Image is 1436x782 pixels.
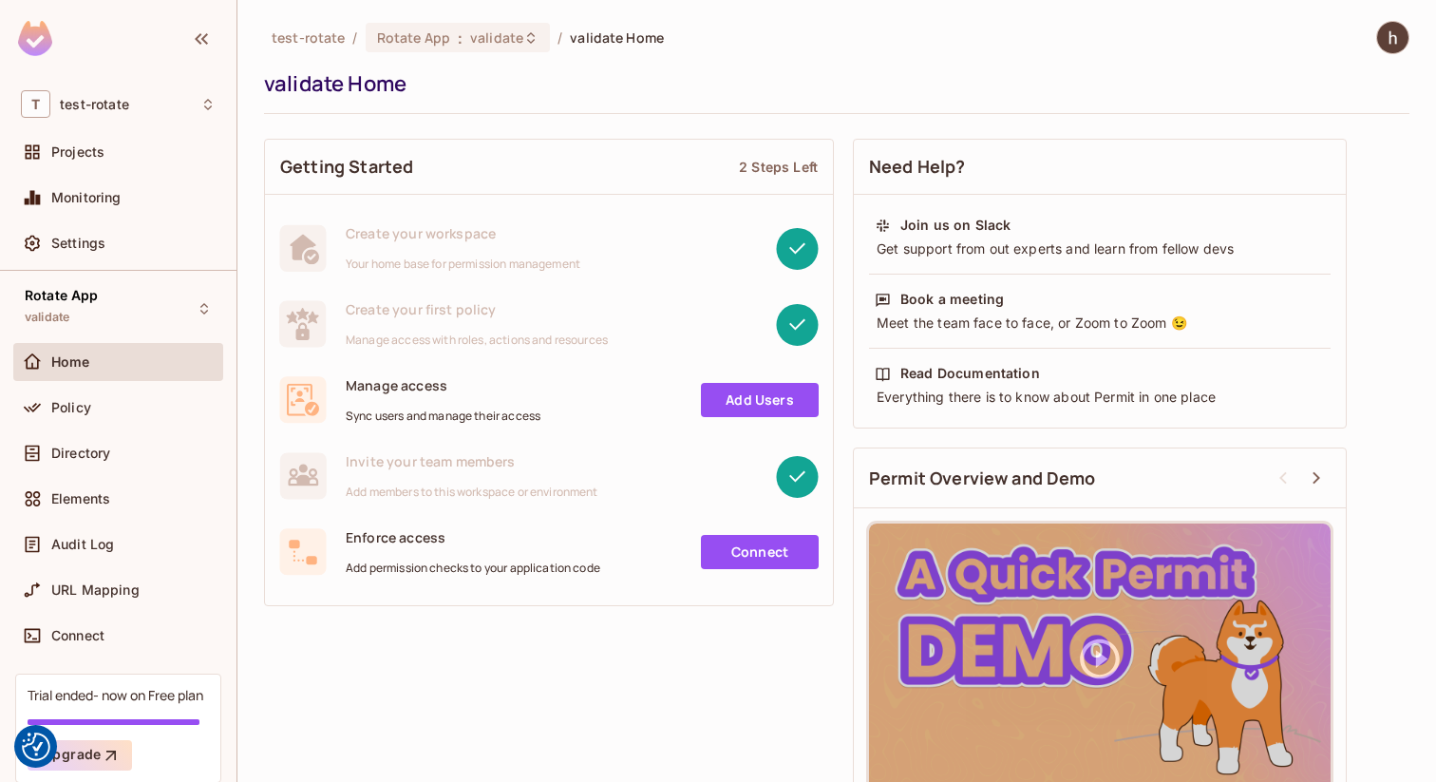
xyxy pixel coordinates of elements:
div: Join us on Slack [900,216,1011,235]
a: Add Users [701,383,819,417]
div: Everything there is to know about Permit in one place [875,388,1325,407]
span: : [457,30,463,46]
span: validate [25,310,69,325]
div: Book a meeting [900,290,1004,309]
span: Home [51,354,90,370]
span: Manage access [346,376,540,394]
span: Connect [51,628,104,643]
div: Meet the team face to face, or Zoom to Zoom 😉 [875,314,1325,333]
span: Monitoring [51,190,122,205]
span: validate Home [570,29,664,47]
img: Revisit consent button [22,733,50,761]
span: the active workspace [272,29,345,47]
span: Create your workspace [346,224,580,242]
div: Trial ended- now on Free plan [28,686,203,704]
span: Audit Log [51,537,114,552]
div: Read Documentation [900,364,1040,383]
span: Add permission checks to your application code [346,561,600,576]
li: / [352,29,357,47]
span: Your home base for permission management [346,257,580,272]
span: validate [470,29,523,47]
span: Permit Overview and Demo [869,467,1096,490]
span: Invite your team members [346,452,598,470]
span: Enforce access [346,528,600,546]
button: Consent Preferences [22,733,50,761]
a: Connect [701,535,819,569]
div: 2 Steps Left [739,158,818,176]
span: Directory [51,446,110,461]
span: Add members to this workspace or environment [346,485,598,500]
span: Need Help? [869,155,966,179]
span: Manage access with roles, actions and resources [346,333,608,348]
span: Sync users and manage their access [346,409,540,424]
span: Settings [51,236,105,251]
img: SReyMgAAAABJRU5ErkJggg== [18,21,52,56]
span: URL Mapping [51,582,140,598]
span: Elements [51,491,110,506]
div: validate Home [264,69,1400,98]
img: hans [1377,22,1408,53]
span: T [21,90,50,118]
span: Rotate App [25,288,99,303]
span: Getting Started [280,155,413,179]
button: Upgrade [28,740,132,771]
div: Get support from out experts and learn from fellow devs [875,239,1325,258]
li: / [557,29,562,47]
span: Policy [51,400,91,415]
span: Rotate App [377,29,450,47]
span: Workspace: test-rotate [60,97,129,112]
span: Projects [51,144,104,160]
span: Create your first policy [346,300,608,318]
